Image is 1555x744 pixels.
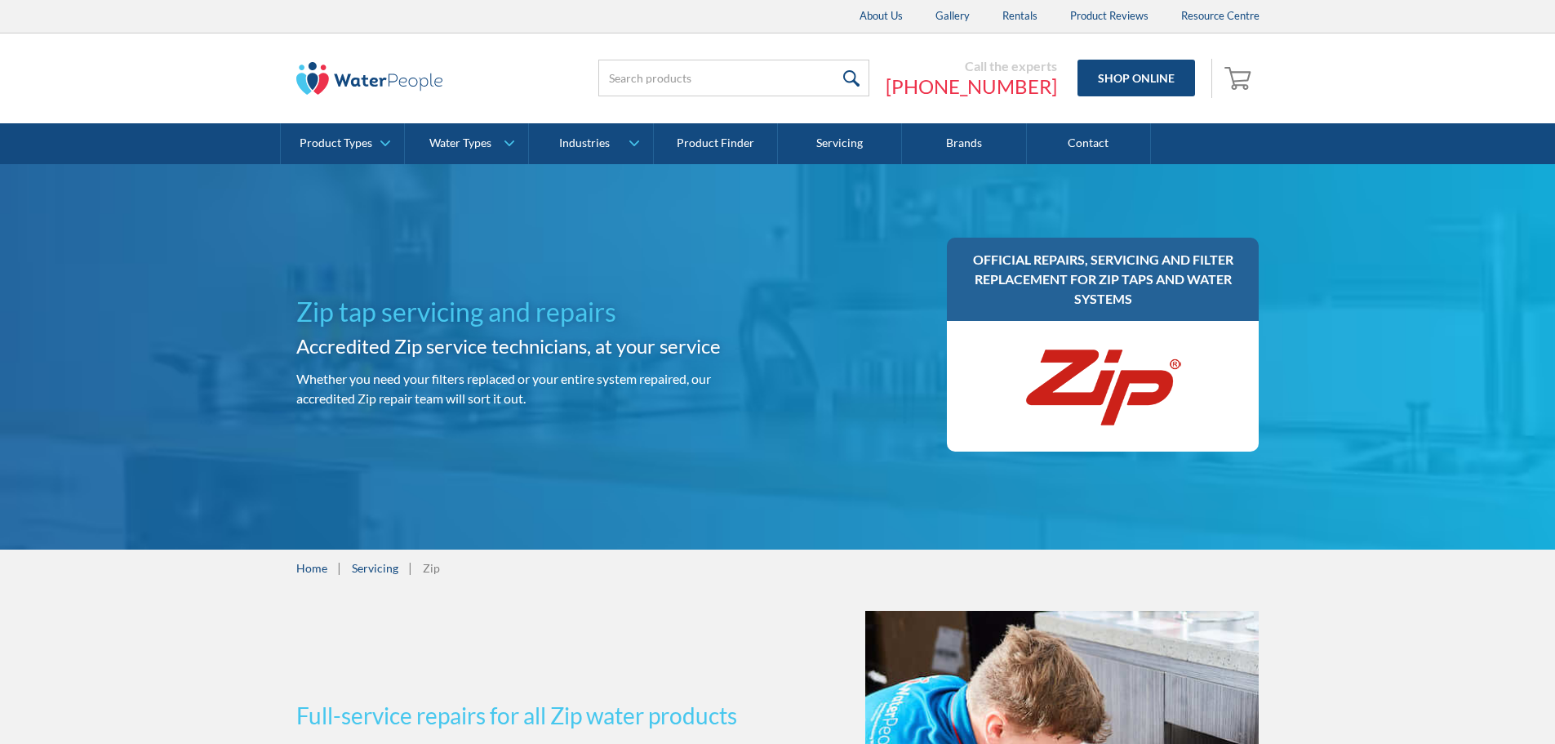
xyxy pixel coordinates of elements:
a: Product Finder [654,123,778,164]
a: Servicing [352,559,398,577]
div: | [335,558,344,577]
h3: Official repairs, servicing and filter replacement for Zip taps and water systems [963,250,1243,309]
div: Water Types [429,136,491,150]
a: Contact [1027,123,1151,164]
img: shopping cart [1224,65,1255,91]
h1: Zip tap servicing and repairs [296,292,771,332]
a: Open empty cart [1220,59,1260,98]
a: Product Types [281,123,404,164]
h3: Full-service repairs for all Zip water products [296,698,771,733]
a: Industries [529,123,652,164]
a: Servicing [778,123,902,164]
div: | [407,558,415,577]
a: Water Types [405,123,528,164]
a: Shop Online [1077,60,1195,96]
div: Product Types [300,136,372,150]
p: Whether you need your filters replaced or your entire system repaired, our accredited Zip repair ... [296,369,771,408]
a: Brands [902,123,1026,164]
div: Call the experts [886,58,1057,74]
a: [PHONE_NUMBER] [886,74,1057,99]
div: Zip [423,559,440,577]
a: Home [296,559,327,577]
div: Industries [559,136,610,150]
input: Search products [598,60,869,96]
img: The Water People [296,62,443,95]
h2: Accredited Zip service technicians, at your service [296,332,771,361]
